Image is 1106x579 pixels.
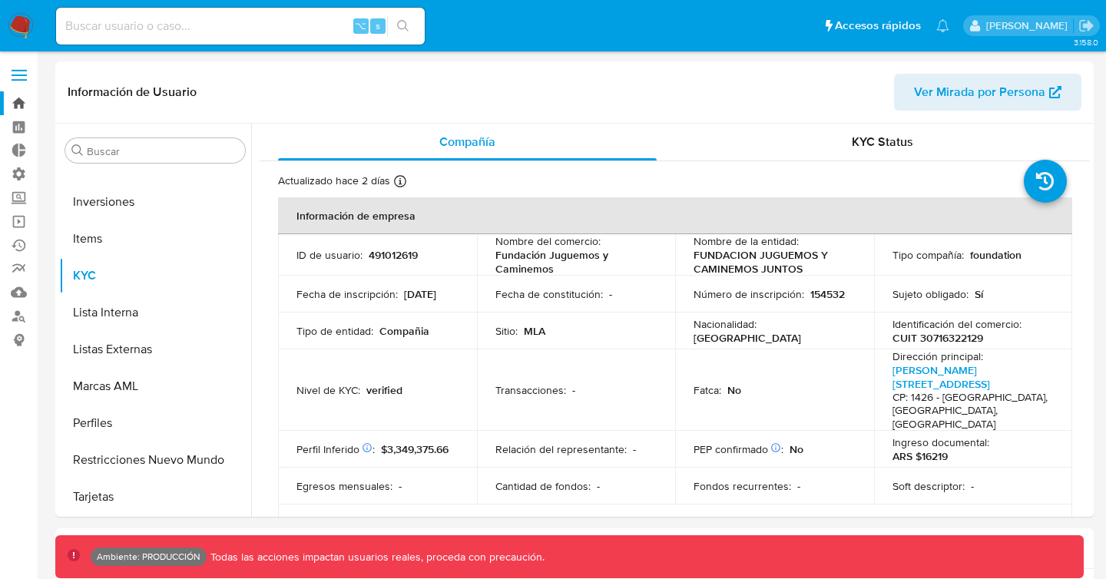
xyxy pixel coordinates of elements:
a: [PERSON_NAME][STREET_ADDRESS] [892,362,990,392]
p: foundation [970,248,1022,262]
button: Buscar [71,144,84,157]
button: Perfiles [59,405,251,442]
p: - [597,479,600,493]
button: Items [59,220,251,257]
input: Buscar [87,144,239,158]
p: Nivel de KYC : [296,383,360,397]
p: verified [366,383,402,397]
p: Sujeto obligado : [892,287,969,301]
p: Cantidad de fondos : [495,479,591,493]
p: Todas las acciones impactan usuarios reales, proceda con precaución. [207,550,545,564]
p: juan.jsosa@mercadolibre.com.co [986,18,1073,33]
p: - [401,516,404,530]
p: FUNDACION JUGUEMOS Y CAMINEMOS JUNTOS [694,248,849,276]
p: - [399,479,402,493]
p: Relación del representante : [495,442,627,456]
p: Ambiente: PRODUCCIÓN [97,554,200,560]
p: Sitio : [495,324,518,338]
p: Fecha de constitución : [495,287,603,301]
p: Identificación del comercio : [892,317,1022,331]
h1: Información de Usuario [68,84,197,100]
p: Transacciones : [495,383,566,397]
p: 154532 [810,287,845,301]
p: Compañia [379,324,429,338]
p: Ingreso documental : [892,435,989,449]
p: Sí [975,287,983,301]
p: - [797,479,800,493]
span: KYC Status [852,133,913,151]
p: 491012619 [369,248,418,262]
p: Soft descriptor : [892,479,965,493]
th: Información de empresa [278,197,1072,234]
p: Fatca : [694,383,721,397]
p: ARS $16219 [892,449,948,463]
input: Buscar usuario o caso... [56,16,425,36]
p: [GEOGRAPHIC_DATA] [694,331,801,345]
button: Tarjetas [59,478,251,515]
p: Tipo compañía : [892,248,964,262]
p: Nacionalidad : [694,317,757,331]
span: $3,349,375.66 [381,442,449,457]
span: Accesos rápidos [835,18,921,34]
p: No [790,442,803,456]
p: ID de usuario : [296,248,363,262]
p: No [727,383,741,397]
p: Número de inscripción : [694,287,804,301]
h4: CP: 1426 - [GEOGRAPHIC_DATA], [GEOGRAPHIC_DATA], [GEOGRAPHIC_DATA] [892,391,1048,432]
p: PEP confirmado : [694,442,783,456]
button: Marcas AML [59,368,251,405]
p: Actualizado hace 2 días [278,174,390,188]
p: Nombre del comercio : [495,234,601,248]
span: s [376,18,380,33]
button: Inversiones [59,184,251,220]
p: - [572,383,575,397]
p: - [609,287,612,301]
button: Lista Interna [59,294,251,331]
p: Fecha de inscripción : [296,287,398,301]
button: Ver Mirada por Persona [894,74,1081,111]
button: KYC [59,257,251,294]
p: - [633,442,636,456]
span: ⌥ [355,18,366,33]
button: Listas Externas [59,331,251,368]
a: Salir [1078,18,1094,34]
span: Compañía [439,133,495,151]
p: Dirección principal : [892,349,983,363]
p: - [971,479,974,493]
a: Notificaciones [936,19,949,32]
button: Restricciones Nuevo Mundo [59,442,251,478]
p: Fondos recurrentes : [694,479,791,493]
p: Ingresos mensuales : [296,516,395,530]
span: Ver Mirada por Persona [914,74,1045,111]
p: Fundación Juguemos y Caminemos [495,248,651,276]
p: Nombre de la entidad : [694,234,799,248]
p: MLA [524,324,545,338]
button: search-icon [387,15,419,37]
p: Tipo de entidad : [296,324,373,338]
p: CUIT 30716322129 [892,331,983,345]
p: Perfil Inferido : [296,442,375,456]
p: [DATE] [404,287,436,301]
p: Egresos mensuales : [296,479,392,493]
